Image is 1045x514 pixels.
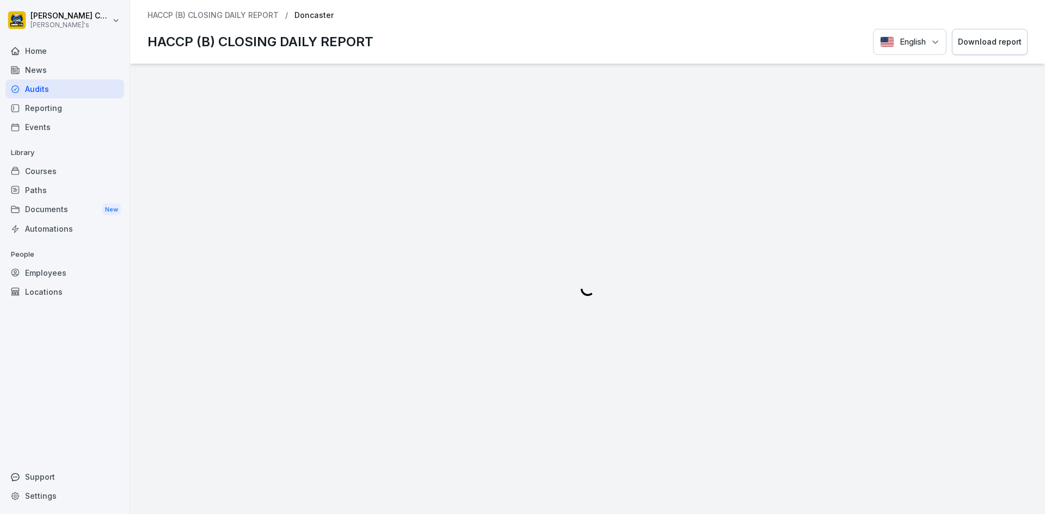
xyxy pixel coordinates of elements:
a: Automations [5,219,124,238]
p: Library [5,144,124,162]
div: Support [5,467,124,486]
div: Download report [958,36,1022,48]
div: Documents [5,200,124,220]
a: Locations [5,282,124,301]
button: Download report [952,29,1028,55]
a: Courses [5,162,124,181]
p: Doncaster [294,11,334,20]
a: DocumentsNew [5,200,124,220]
p: [PERSON_NAME] Calladine [30,11,110,21]
a: News [5,60,124,79]
div: New [102,203,121,216]
a: HACCP (B) CLOSING DAILY REPORT [147,11,279,20]
p: [PERSON_NAME]'s [30,21,110,29]
p: HACCP (B) CLOSING DAILY REPORT [147,32,373,52]
button: Language [873,29,946,55]
a: Home [5,41,124,60]
a: Events [5,117,124,137]
p: / [285,11,288,20]
a: Settings [5,486,124,505]
a: Audits [5,79,124,98]
p: English [900,36,926,48]
a: Reporting [5,98,124,117]
img: English [880,36,894,47]
p: People [5,246,124,263]
a: Paths [5,181,124,200]
a: Employees [5,263,124,282]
